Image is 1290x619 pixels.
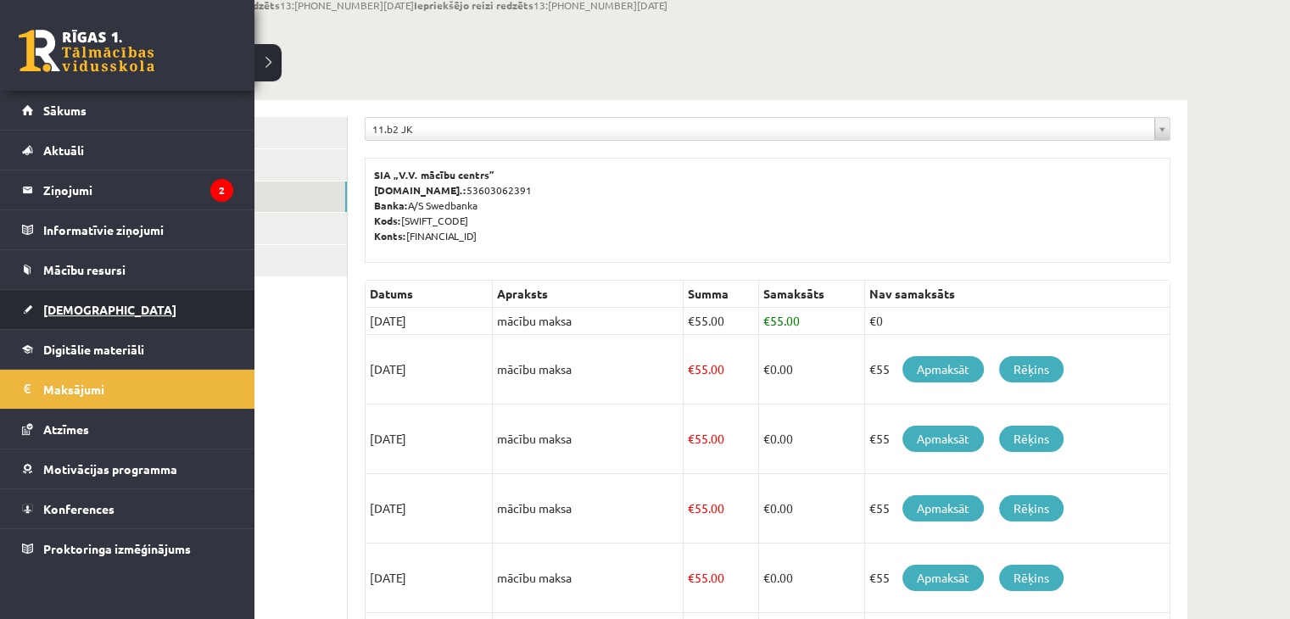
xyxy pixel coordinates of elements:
span: € [688,500,695,516]
span: Aktuāli [43,142,84,158]
span: Motivācijas programma [43,461,177,477]
td: €55 [864,544,1170,613]
a: Rīgas 1. Tālmācības vidusskola [19,30,154,72]
span: € [763,361,770,376]
td: [DATE] [366,335,493,404]
span: Proktoringa izmēģinājums [43,541,191,556]
td: €55 [864,474,1170,544]
span: Digitālie materiāli [43,342,144,357]
td: 0.00 [758,544,864,613]
span: 11.b2 JK [372,118,1148,140]
td: mācību maksa [493,404,684,474]
td: mācību maksa [493,308,684,335]
a: Informatīvie ziņojumi [22,210,233,249]
a: Digitālie materiāli [22,330,233,369]
a: Rēķins [999,426,1064,452]
b: Kods: [374,214,401,227]
a: Apmaksāt [902,426,984,452]
a: Motivācijas programma [22,449,233,488]
td: 55.00 [758,308,864,335]
td: 55.00 [684,335,759,404]
span: € [688,361,695,376]
td: €55 [864,335,1170,404]
legend: Ziņojumi [43,170,233,209]
th: Samaksāts [758,281,864,308]
a: Proktoringa izmēģinājums [22,529,233,568]
td: [DATE] [366,404,493,474]
span: € [763,431,770,446]
a: Apmaksāt [902,495,984,521]
span: € [763,570,770,585]
td: 0.00 [758,335,864,404]
span: € [688,431,695,446]
td: mācību maksa [493,544,684,613]
td: 55.00 [684,308,759,335]
th: Datums [366,281,493,308]
a: Rēķins [999,495,1064,521]
b: SIA „V.V. mācību centrs” [374,168,495,181]
a: Konferences [22,489,233,528]
td: 0.00 [758,474,864,544]
th: Apraksts [493,281,684,308]
legend: Informatīvie ziņojumi [43,210,233,249]
a: Mācību resursi [22,250,233,289]
span: Atzīmes [43,421,89,437]
a: Sākums [22,91,233,130]
span: [DEMOGRAPHIC_DATA] [43,302,176,317]
span: Mācību resursi [43,262,126,277]
span: € [688,570,695,585]
a: 11.b2 JK [366,118,1170,140]
td: €55 [864,404,1170,474]
a: Ziņojumi2 [22,170,233,209]
span: Sākums [43,103,87,118]
td: mācību maksa [493,474,684,544]
td: 55.00 [684,404,759,474]
b: Konts: [374,229,406,243]
td: €0 [864,308,1170,335]
td: 55.00 [684,474,759,544]
a: Maksājumi [22,370,233,409]
p: 53603062391 A/S Swedbanka [SWIFT_CODE] [FINANCIAL_ID] [374,167,1161,243]
span: € [763,500,770,516]
a: [DEMOGRAPHIC_DATA] [22,290,233,329]
th: Nav samaksāts [864,281,1170,308]
span: € [763,313,770,328]
td: [DATE] [366,308,493,335]
span: € [688,313,695,328]
a: Apmaksāt [902,565,984,591]
a: Aktuāli [22,131,233,170]
b: [DOMAIN_NAME].: [374,183,466,197]
a: Rēķins [999,565,1064,591]
a: Rēķins [999,356,1064,382]
span: Konferences [43,501,114,516]
th: Summa [684,281,759,308]
td: [DATE] [366,544,493,613]
a: Atzīmes [22,410,233,449]
td: 55.00 [684,544,759,613]
a: Apmaksāt [902,356,984,382]
td: [DATE] [366,474,493,544]
legend: Maksājumi [43,370,233,409]
i: 2 [210,179,233,202]
td: mācību maksa [493,335,684,404]
td: 0.00 [758,404,864,474]
b: Banka: [374,198,408,212]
